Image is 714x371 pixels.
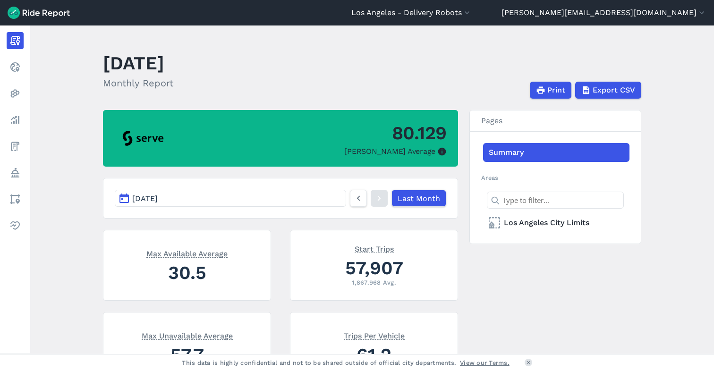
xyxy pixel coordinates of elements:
div: 80.129 [392,120,447,146]
a: Los Angeles City Limits [483,213,629,232]
h1: [DATE] [103,50,173,76]
button: Export CSV [575,82,641,99]
a: Heatmaps [7,85,24,102]
a: Report [7,32,24,49]
a: Fees [7,138,24,155]
button: [PERSON_NAME][EMAIL_ADDRESS][DOMAIN_NAME] [501,7,706,18]
div: 1,867.968 Avg. [302,278,446,287]
span: Max Available Average [146,248,228,258]
div: 57,907 [302,255,446,281]
a: Areas [7,191,24,208]
a: View our Terms. [460,358,510,367]
img: Ride Report [8,7,70,19]
h2: Areas [481,173,629,182]
div: 57.7 [115,342,259,368]
img: Serve Robotics [114,126,172,152]
a: Last Month [391,190,446,207]
h2: Monthly Report [103,76,173,90]
button: [DATE] [115,190,346,207]
a: Realtime [7,59,24,76]
div: 30.5 [115,260,259,286]
div: 61.2 [302,342,446,368]
span: Print [547,84,565,96]
a: Summary [483,143,629,162]
a: Health [7,217,24,234]
a: Analyze [7,111,24,128]
span: Trips Per Vehicle [344,330,405,340]
h3: Pages [470,110,641,132]
span: Max Unavailable Average [142,330,233,340]
div: [PERSON_NAME] Average [344,146,447,157]
a: Policy [7,164,24,181]
span: [DATE] [132,194,158,203]
button: Los Angeles - Delivery Robots [351,7,472,18]
span: Export CSV [593,84,635,96]
input: Type to filter... [487,192,624,209]
button: Print [530,82,571,99]
span: Start Trips [355,244,394,253]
